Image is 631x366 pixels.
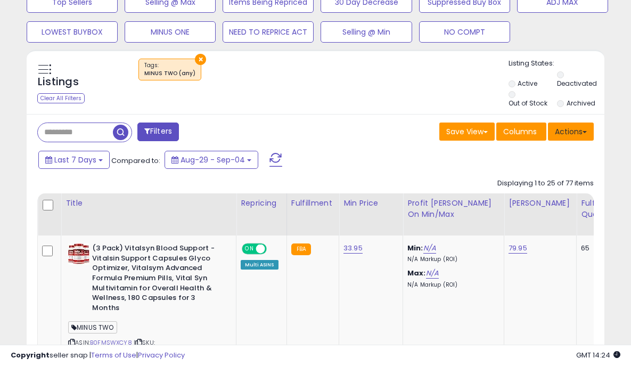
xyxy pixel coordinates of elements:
div: MINUS TWO (any) [144,70,195,77]
a: Privacy Policy [138,350,185,360]
div: Fulfillable Quantity [581,198,618,220]
button: Actions [548,123,594,141]
span: MINUS TWO [68,321,117,334]
span: 2025-09-12 14:24 GMT [576,350,620,360]
div: 65 [581,243,614,253]
div: Title [65,198,232,209]
span: Columns [503,126,537,137]
div: Profit [PERSON_NAME] on Min/Max [407,198,499,220]
strong: Copyright [11,350,50,360]
button: × [195,54,206,65]
button: Last 7 Days [38,151,110,169]
div: seller snap | | [11,351,185,361]
div: Multi ASINS [241,260,278,270]
button: Aug-29 - Sep-04 [165,151,258,169]
div: Clear All Filters [37,93,85,103]
button: Filters [137,123,179,141]
label: Archived [567,99,595,108]
span: Compared to: [111,156,160,166]
button: Columns [496,123,546,141]
div: [PERSON_NAME] [509,198,572,209]
img: 51Sc1DgeYoL._SL40_.jpg [68,243,89,265]
button: LOWEST BUYBOX [27,21,118,43]
label: Active [518,79,537,88]
span: Aug-29 - Sep-04 [181,154,245,165]
span: Tags : [144,61,195,77]
button: MINUS ONE [125,21,216,43]
div: Min Price [343,198,398,209]
b: (3 Pack) Vitalsyn Blood Support - Vitalsin Support Capsules Glyco Optimizer, Vitalsym Advanced Fo... [92,243,222,315]
div: Repricing [241,198,282,209]
a: 79.95 [509,243,527,254]
b: Min: [407,243,423,253]
a: 33.95 [343,243,363,254]
p: N/A Markup (ROI) [407,256,496,263]
button: Selling @ Min [321,21,412,43]
button: NEED TO REPRICE ACT [223,21,314,43]
button: NO COMPT [419,21,510,43]
span: OFF [265,245,282,254]
span: ON [243,245,256,254]
small: FBA [291,243,311,255]
label: Deactivated [557,79,597,88]
a: Terms of Use [91,350,136,360]
p: N/A Markup (ROI) [407,281,496,289]
th: The percentage added to the cost of goods (COGS) that forms the calculator for Min & Max prices. [403,193,504,235]
p: Listing States: [509,59,604,69]
button: Save View [439,123,495,141]
span: Last 7 Days [54,154,96,165]
label: Out of Stock [509,99,547,108]
div: Displaying 1 to 25 of 77 items [497,178,594,189]
b: Max: [407,268,426,278]
a: N/A [423,243,436,254]
div: Fulfillment [291,198,334,209]
a: N/A [426,268,439,279]
h5: Listings [38,75,79,90]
